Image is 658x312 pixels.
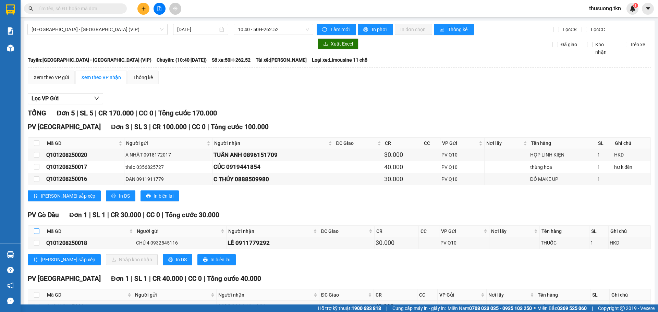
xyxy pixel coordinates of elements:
button: printerIn DS [106,190,135,201]
span: SL 1 [134,275,147,283]
div: ĐAN 0911911779 [125,175,211,183]
div: CÚC 0919441854 [214,162,333,172]
span: VP Gửi [441,227,482,235]
span: Người nhận [214,139,327,147]
span: | [149,123,151,131]
span: notification [7,282,14,289]
div: Q101208250018 [46,239,134,247]
span: | [143,211,145,219]
th: Tên hàng [536,289,590,301]
span: CR 100.000 [153,123,187,131]
span: Người gửi [126,139,205,147]
span: SL 3 [134,123,147,131]
span: Người gửi [137,227,220,235]
td: Q101208250020 [45,149,124,161]
span: | [592,304,593,312]
span: Làm mới [331,26,351,33]
div: PV Q10 [441,175,483,183]
th: Tên hàng [529,138,596,149]
td: PV Q10 [439,237,489,249]
span: | [162,211,163,219]
span: | [95,109,97,117]
span: Đơn 3 [111,123,129,131]
span: Đơn 5 [57,109,75,117]
span: Nơi lấy [491,227,533,235]
button: In đơn chọn [395,24,432,35]
sup: 1 [633,3,638,8]
span: In biên lai [210,256,230,263]
div: THUỐC [541,239,588,247]
span: VP Gửi [439,291,479,299]
input: 12/08/2025 [177,26,218,33]
span: In biên lai [154,192,173,200]
span: CC 0 [146,211,160,219]
div: C THÚY 0888509980 [214,175,333,184]
span: Người nhận [228,227,312,235]
span: CR 40.000 [153,275,183,283]
input: Tìm tên, số ĐT hoặc mã đơn [38,5,119,12]
button: syncLàm mới [317,24,356,35]
span: Đã giao [558,41,580,48]
img: icon-new-feature [630,5,636,12]
span: printer [146,194,151,199]
span: TỔNG [28,109,46,117]
button: Lọc VP Gửi [28,93,103,104]
span: | [188,123,190,131]
div: THÙNG MP [537,303,589,310]
span: question-circle [7,267,14,273]
div: 30.000 [384,150,421,160]
th: CR [374,289,417,301]
span: printer [168,257,173,263]
span: bar-chart [439,27,445,33]
span: printer [363,27,369,33]
strong: 0708 023 035 - 0935 103 250 [469,305,532,311]
span: sort-ascending [33,257,38,263]
span: ĐC Giao [321,291,367,299]
div: Xem theo VP gửi [34,74,69,81]
button: downloadNhập kho nhận [106,254,158,265]
span: In phơi [372,26,388,33]
div: ĐỒ MAKE UP [530,175,595,183]
span: In DS [176,256,187,263]
img: logo.jpg [9,9,43,43]
button: plus [137,3,149,15]
span: file-add [157,6,162,11]
span: VP Gửi [442,139,477,147]
button: aim [169,3,181,15]
span: Thống kê [448,26,468,33]
div: 1 [592,303,608,310]
span: SL 1 [93,211,106,219]
button: downloadXuất Excel [318,38,358,49]
span: Tổng cước 100.000 [211,123,269,131]
span: Lọc CR [560,26,578,33]
span: | [131,123,133,131]
span: | [131,275,133,283]
div: SAM 0939191441 [134,303,215,310]
span: sync [322,27,328,33]
span: | [76,109,78,117]
span: aim [173,6,178,11]
td: Q101208250017 [45,161,124,173]
span: PV [GEOGRAPHIC_DATA] [28,275,101,283]
div: 1 [597,175,612,183]
td: PV Q10 [440,149,484,161]
img: warehouse-icon [7,45,14,52]
span: Tổng cước 40.000 [207,275,261,283]
td: Q101208250018 [45,237,135,249]
span: Đơn 1 [69,211,87,219]
th: CC [417,289,438,301]
div: hư k đền [614,163,649,171]
div: PV Q10 [439,303,485,310]
th: SL [596,138,613,149]
span: Xuất Excel [331,40,353,48]
strong: 0369 525 060 [557,305,587,311]
span: Đơn 1 [111,275,129,283]
span: Nơi lấy [486,139,522,147]
div: 1 [597,151,612,159]
th: CR [375,226,419,237]
span: ĐC Giao [321,227,367,235]
span: | [185,275,186,283]
div: 1 [590,239,607,247]
span: Sài Gòn - Tây Ninh (VIP) [32,24,163,35]
span: message [7,298,14,304]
